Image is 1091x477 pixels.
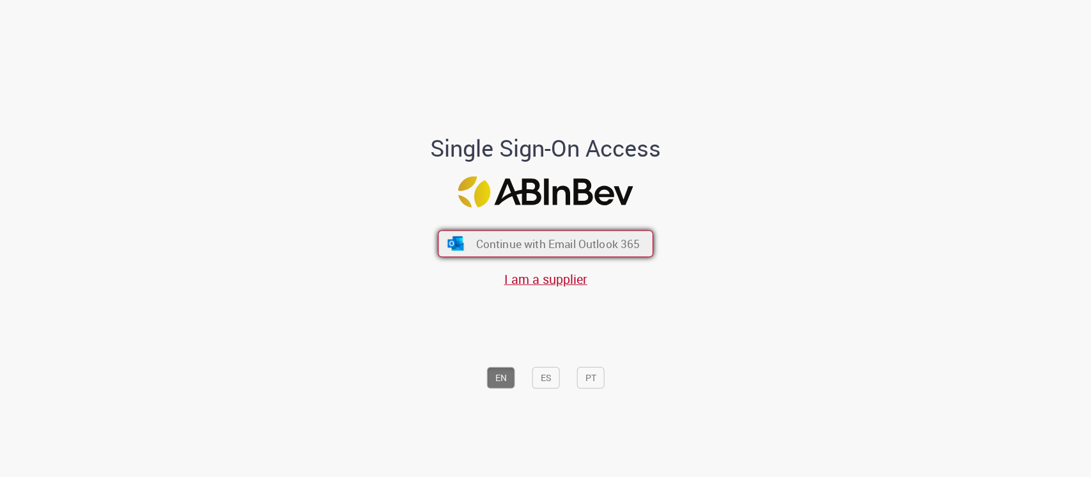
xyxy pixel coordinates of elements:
[458,176,633,207] img: Logo ABInBev
[438,230,653,257] button: ícone Azure/Microsoft 360 Continue with Email Outlook 365
[476,236,640,251] span: Continue with Email Outlook 365
[368,136,723,161] h1: Single Sign-On Access
[487,366,515,388] button: EN
[446,236,465,250] img: ícone Azure/Microsoft 360
[532,366,560,388] button: ES
[504,270,587,287] a: I am a supplier
[577,366,605,388] button: PT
